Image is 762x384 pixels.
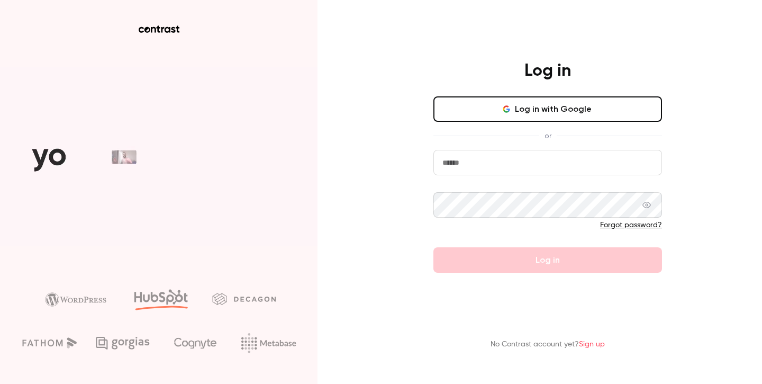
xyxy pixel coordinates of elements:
[579,341,605,348] a: Sign up
[539,130,557,141] span: or
[491,339,605,350] p: No Contrast account yet?
[212,293,276,305] img: decagon
[524,60,571,82] h4: Log in
[433,96,662,122] button: Log in with Google
[600,221,662,229] a: Forgot password?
